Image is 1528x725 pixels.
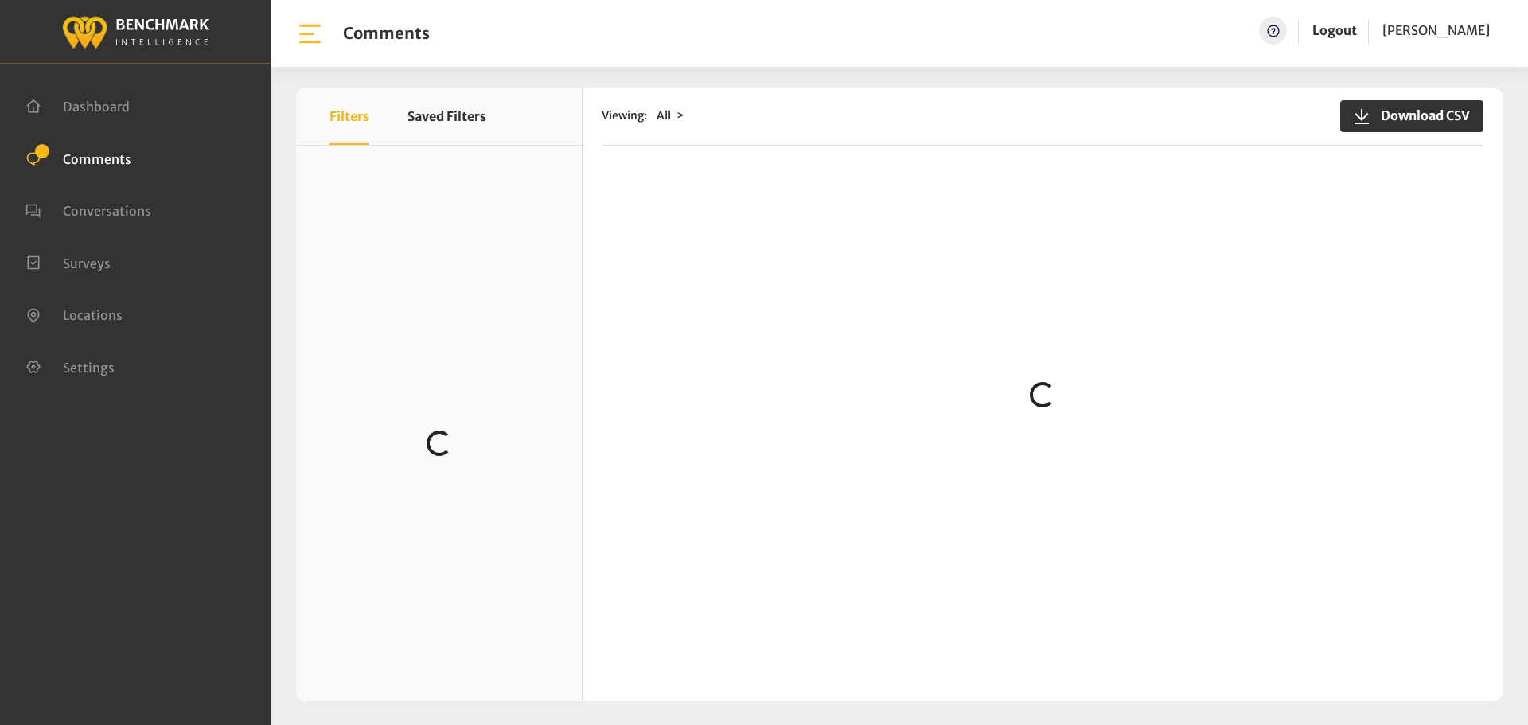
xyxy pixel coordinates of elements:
span: Settings [63,359,115,375]
span: Surveys [63,255,111,271]
img: benchmark [61,12,209,51]
a: Conversations [25,201,151,217]
a: [PERSON_NAME] [1382,17,1490,45]
span: Locations [63,307,123,323]
a: Logout [1312,17,1357,45]
span: Download CSV [1371,106,1470,125]
a: Surveys [25,254,111,270]
button: Saved Filters [407,88,486,145]
button: Filters [329,88,369,145]
span: Conversations [63,203,151,219]
a: Logout [1312,22,1357,38]
img: bar [296,20,324,48]
a: Settings [25,358,115,374]
a: Locations [25,306,123,322]
a: Dashboard [25,97,130,113]
h1: Comments [343,24,430,43]
span: Comments [63,150,131,166]
span: All [657,108,671,123]
span: [PERSON_NAME] [1382,22,1490,38]
span: Viewing: [602,107,647,124]
button: Download CSV [1340,100,1483,132]
a: Comments [25,150,131,166]
span: Dashboard [63,99,130,115]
